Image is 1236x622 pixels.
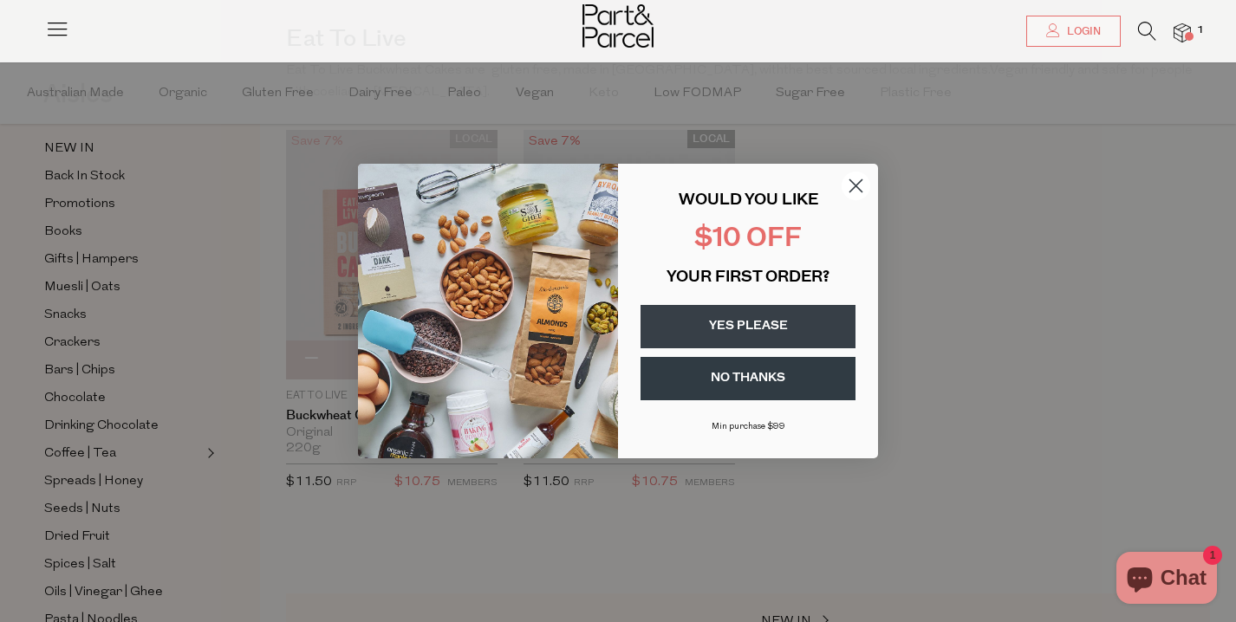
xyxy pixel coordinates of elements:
[1193,23,1208,38] span: 1
[358,164,618,458] img: 43fba0fb-7538-40bc-babb-ffb1a4d097bc.jpeg
[1063,24,1101,39] span: Login
[582,4,654,48] img: Part&Parcel
[641,357,855,400] button: NO THANKS
[679,193,818,209] span: WOULD YOU LIKE
[667,270,829,286] span: YOUR FIRST ORDER?
[841,171,871,201] button: Close dialog
[1174,23,1191,42] a: 1
[1111,552,1222,608] inbox-online-store-chat: Shopify online store chat
[1026,16,1121,47] a: Login
[694,226,802,253] span: $10 OFF
[641,305,855,348] button: YES PLEASE
[712,422,785,431] span: Min purchase $99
